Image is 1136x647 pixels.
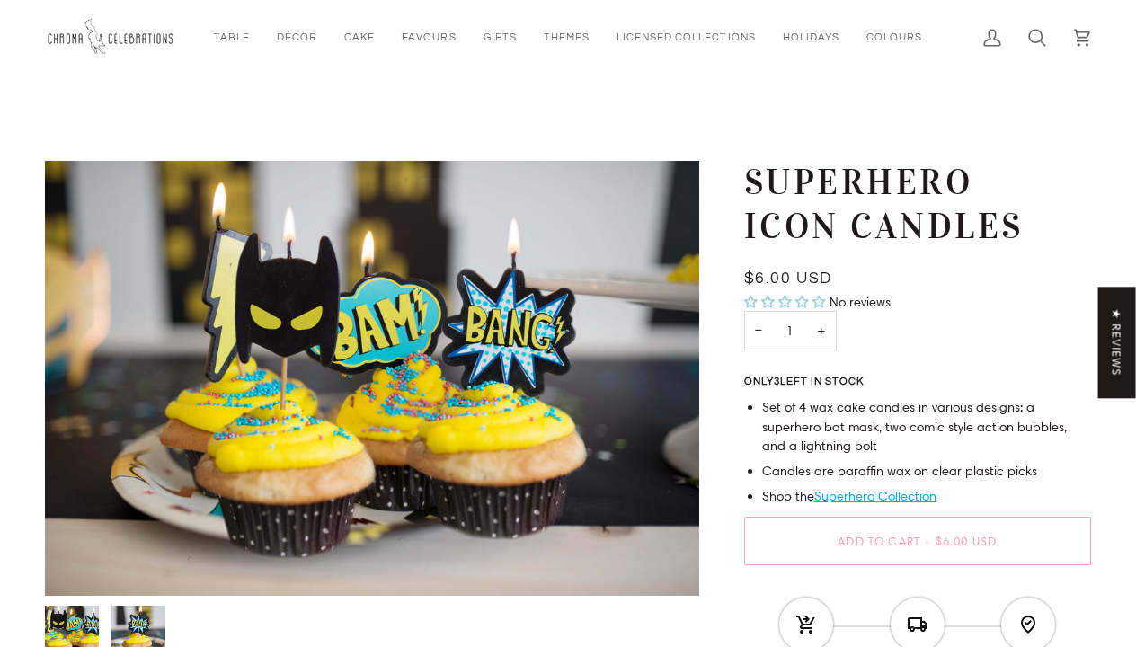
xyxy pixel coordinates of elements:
[744,311,773,351] button: Decrease quantity
[744,311,837,351] input: Quantity
[783,30,839,45] span: Holidays
[1098,287,1136,398] div: Click to open Judge.me floating reviews tab
[214,30,250,45] span: Table
[744,517,1092,565] button: Add to Cart
[830,294,891,310] span: No reviews
[936,534,998,548] span: $6.00 USD
[866,30,922,45] span: Colours
[484,30,517,45] span: Gifts
[402,30,456,45] span: Favours
[744,377,873,387] span: Only left in stock
[344,30,375,45] span: Cake
[762,487,1092,507] li: Shop the
[45,13,180,61] img: Chroma Celebrations
[838,534,920,548] span: Add to Cart
[762,398,1092,456] li: Set of 4 wax cake candles in various designs: a superhero bat mask, two comic style action bubble...
[920,534,936,548] span: •
[744,270,832,287] span: $6.00 USD
[744,161,1078,249] h1: Superhero Icon Candles
[277,30,317,45] span: Décor
[806,311,837,351] button: Increase quantity
[45,161,699,596] img: Superhero Icon Candles
[617,30,756,45] span: Licensed Collections
[814,488,936,504] a: Superhero Collection
[762,462,1092,482] li: Candles are paraffin wax on clear plastic picks
[774,377,780,386] span: 3
[544,30,590,45] span: Themes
